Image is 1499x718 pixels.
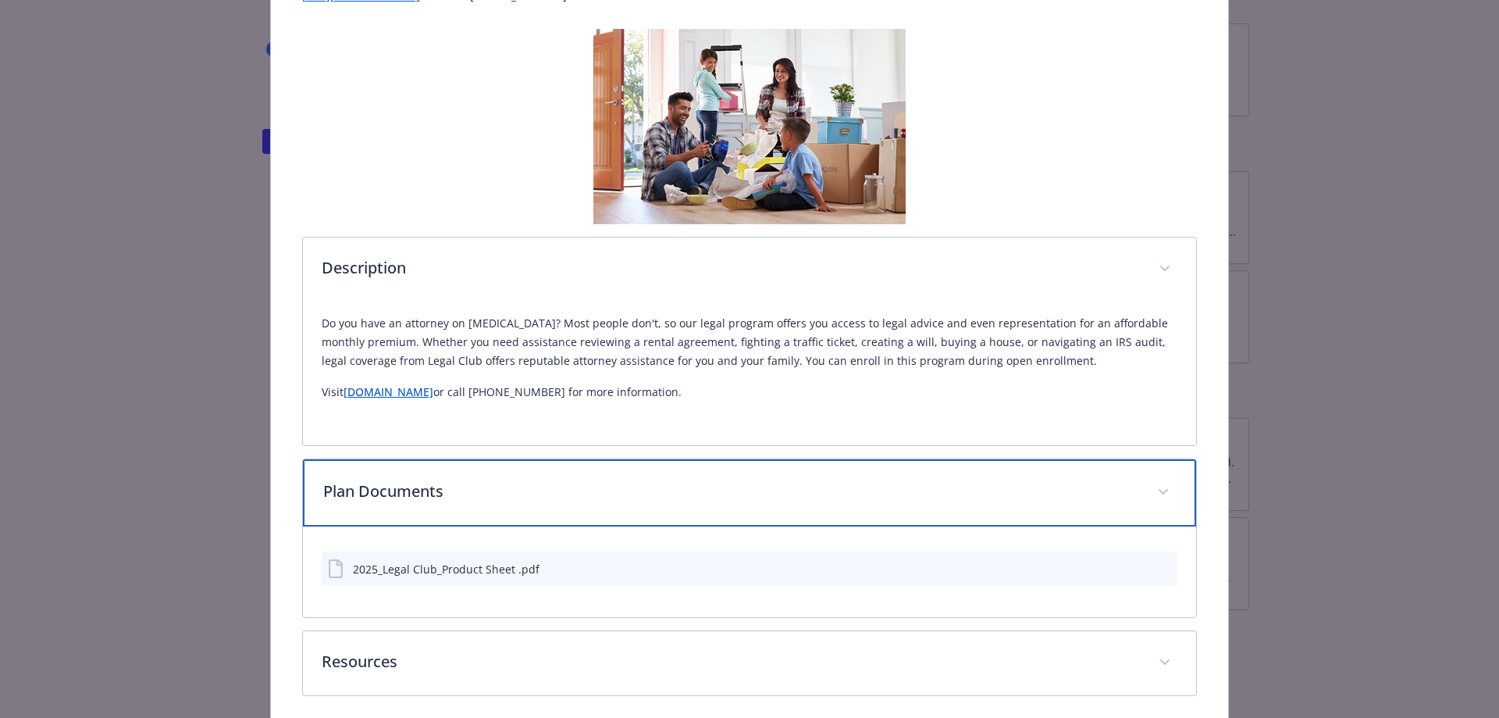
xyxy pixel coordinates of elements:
[322,383,1178,402] p: Visit or call [PHONE_NUMBER] for more information.
[353,561,539,577] div: 2025_Legal Club_Product Sheet .pdf
[303,631,1197,695] div: Resources
[303,459,1197,527] div: Plan Documents
[1157,561,1171,577] button: preview file
[323,480,1139,503] p: Plan Documents
[303,302,1197,445] div: Description
[593,29,906,224] img: banner
[1132,561,1145,577] button: download file
[303,238,1197,302] div: Description
[303,527,1197,617] div: Plan Documents
[322,256,1141,280] p: Description
[344,384,433,399] a: [DOMAIN_NAME]
[322,650,1141,673] p: Resources
[322,314,1178,370] p: Do you have an attorney on [MEDICAL_DATA]? Most people don't, so our legal program offers you acc...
